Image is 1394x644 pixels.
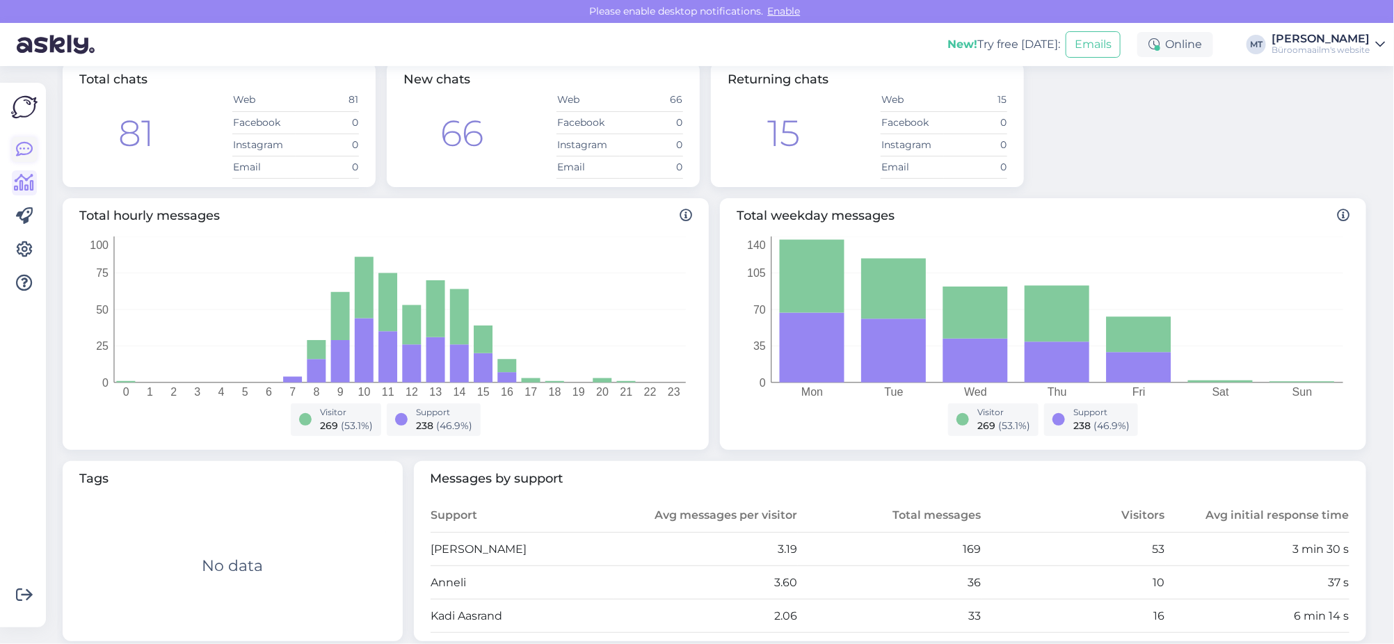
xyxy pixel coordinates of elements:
tspan: 0 [102,376,109,388]
div: MT [1247,35,1266,54]
td: 0 [296,134,359,156]
tspan: 19 [572,386,585,398]
tspan: Sun [1292,386,1312,398]
td: Web [556,89,620,111]
tspan: 35 [753,340,766,352]
tspan: 5 [242,386,248,398]
tspan: Thu [1048,386,1067,398]
span: Total weekday messages [737,207,1349,225]
td: 37 s [1166,566,1349,599]
th: Total messages [798,499,982,533]
span: ( 53.1 %) [341,419,373,432]
tspan: 12 [406,386,418,398]
td: 16 [982,599,1165,633]
span: Tags [79,469,386,488]
tspan: 10 [358,386,371,398]
td: 3.60 [614,566,798,599]
tspan: Tue [885,386,904,398]
span: 238 [1073,419,1091,432]
tspan: 8 [314,386,320,398]
td: Facebook [881,111,944,134]
div: Online [1137,32,1213,57]
td: 0 [944,134,1007,156]
td: Web [232,89,296,111]
div: Büroomaailm's website [1272,45,1370,56]
th: Support [431,499,614,533]
span: 238 [416,419,433,432]
tspan: Fri [1132,386,1146,398]
span: 269 [977,419,995,432]
td: 169 [798,533,982,566]
td: Instagram [232,134,296,156]
tspan: 14 [454,386,466,398]
img: Askly Logo [11,94,38,120]
td: 36 [798,566,982,599]
td: [PERSON_NAME] [431,533,614,566]
span: Total chats [79,72,147,87]
span: New chats [403,72,470,87]
b: New! [947,38,977,51]
tspan: 0 [123,386,129,398]
tspan: 20 [596,386,609,398]
tspan: 21 [620,386,632,398]
div: Support [1073,406,1130,419]
tspan: 0 [760,376,766,388]
td: 3.19 [614,533,798,566]
div: 81 [118,106,154,161]
tspan: 16 [501,386,513,398]
tspan: 9 [337,386,344,398]
td: 0 [944,111,1007,134]
tspan: 3 [194,386,200,398]
tspan: 2 [170,386,177,398]
td: 0 [620,156,683,178]
tspan: 13 [429,386,442,398]
span: Returning chats [728,72,828,87]
span: Total hourly messages [79,207,692,225]
td: 0 [620,111,683,134]
td: Facebook [556,111,620,134]
td: 66 [620,89,683,111]
tspan: 7 [289,386,296,398]
tspan: Sat [1212,386,1230,398]
tspan: 105 [747,267,766,279]
td: Email [881,156,944,178]
td: Email [232,156,296,178]
a: [PERSON_NAME]Büroomaailm's website [1272,33,1386,56]
tspan: 140 [747,239,766,250]
td: 0 [944,156,1007,178]
tspan: 1 [147,386,153,398]
td: Web [881,89,944,111]
span: 269 [320,419,338,432]
tspan: Wed [964,386,987,398]
th: Avg initial response time [1166,499,1349,533]
td: Email [556,156,620,178]
div: 66 [440,106,483,161]
div: [PERSON_NAME] [1272,33,1370,45]
td: 0 [296,111,359,134]
div: Try free [DATE]: [947,36,1060,53]
tspan: 25 [96,340,109,352]
td: 81 [296,89,359,111]
div: 15 [768,106,801,161]
tspan: 17 [524,386,537,398]
tspan: 50 [96,303,109,315]
span: ( 46.9 %) [436,419,472,432]
div: Support [416,406,472,419]
span: ( 46.9 %) [1093,419,1130,432]
td: 2.06 [614,599,798,633]
span: Enable [764,5,805,17]
tspan: 4 [218,386,225,398]
th: Visitors [982,499,1165,533]
tspan: 23 [668,386,680,398]
td: Instagram [556,134,620,156]
td: 0 [296,156,359,178]
tspan: 75 [96,267,109,279]
tspan: 70 [753,303,766,315]
td: Anneli [431,566,614,599]
div: Visitor [320,406,373,419]
div: Visitor [977,406,1030,419]
td: 3 min 30 s [1166,533,1349,566]
tspan: 22 [644,386,657,398]
span: Messages by support [431,469,1350,488]
tspan: 18 [549,386,561,398]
